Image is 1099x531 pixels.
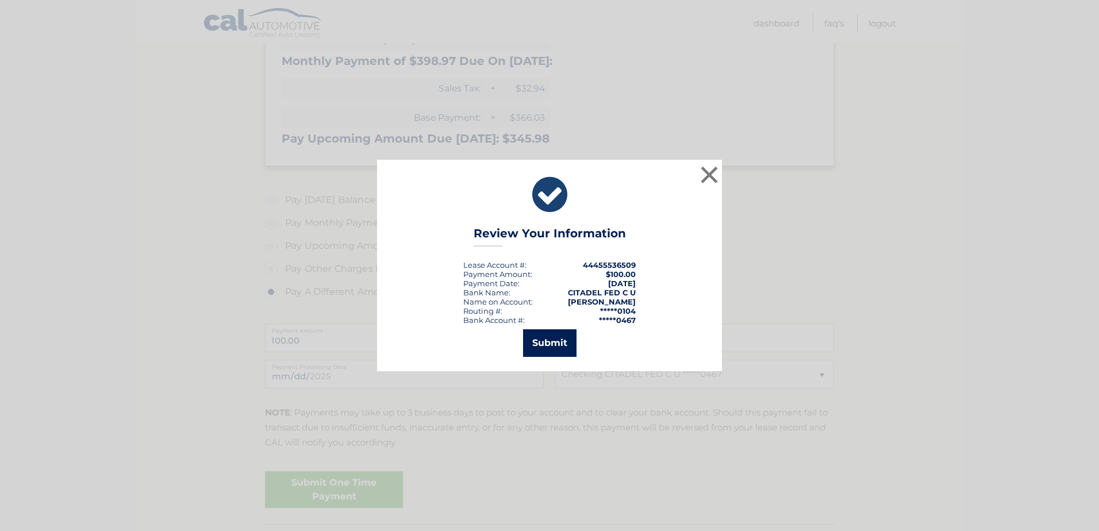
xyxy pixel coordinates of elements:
[568,288,636,297] strong: CITADEL FED C U
[463,279,518,288] span: Payment Date
[474,226,626,247] h3: Review Your Information
[463,270,532,279] div: Payment Amount:
[583,260,636,270] strong: 44455536509
[568,297,636,306] strong: [PERSON_NAME]
[463,306,502,315] div: Routing #:
[698,163,721,186] button: ×
[463,260,527,270] div: Lease Account #:
[608,279,636,288] span: [DATE]
[523,329,577,357] button: Submit
[606,270,636,279] span: $100.00
[463,297,533,306] div: Name on Account:
[463,315,525,325] div: Bank Account #:
[463,288,510,297] div: Bank Name:
[463,279,520,288] div: :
